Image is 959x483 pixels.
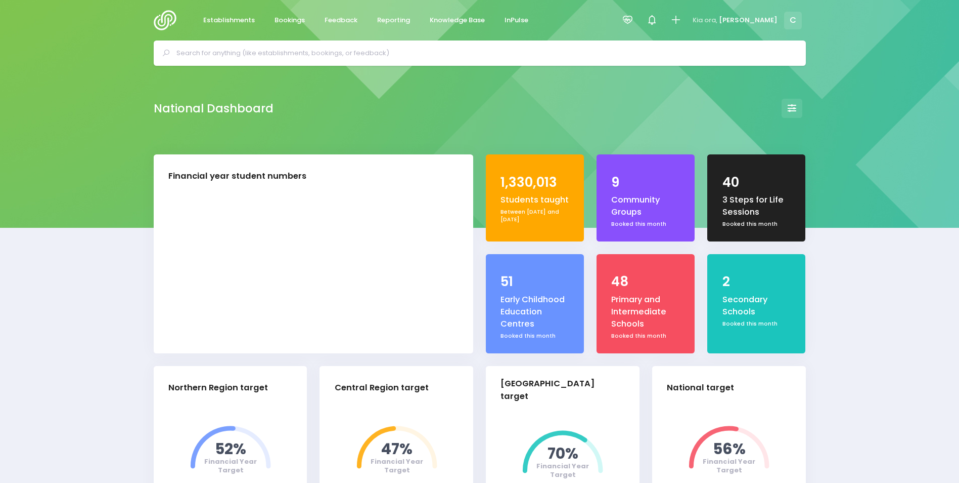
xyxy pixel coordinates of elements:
div: Booked this month [611,332,680,340]
div: 51 [500,272,569,292]
a: Bookings [266,11,313,30]
div: Booked this month [722,220,791,228]
div: 40 [722,173,791,192]
div: Students taught [500,194,569,206]
a: Knowledge Base [422,11,493,30]
div: Central Region target [335,382,429,394]
a: Feedback [316,11,366,30]
div: 1,330,013 [500,173,569,192]
div: 48 [611,272,680,292]
div: 9 [611,173,680,192]
a: InPulse [496,11,537,30]
span: Reporting [377,15,410,25]
a: Reporting [369,11,419,30]
span: Kia ora, [693,15,717,25]
div: 2 [722,272,791,292]
span: Bookings [275,15,305,25]
div: Booked this month [722,320,791,328]
div: Community Groups [611,194,680,219]
div: Secondary Schools [722,294,791,318]
div: Booked this month [611,220,680,228]
span: [PERSON_NAME] [719,15,778,25]
img: Logo [154,10,182,30]
span: InPulse [505,15,528,25]
div: Early Childhood Education Centres [500,294,569,331]
div: [GEOGRAPHIC_DATA] target [500,378,616,403]
span: C [784,12,802,29]
div: Between [DATE] and [DATE] [500,208,569,224]
div: Primary and Intermediate Schools [611,294,680,331]
a: Establishments [195,11,263,30]
input: Search for anything (like establishments, bookings, or feedback) [176,46,792,61]
div: Booked this month [500,332,569,340]
div: National target [667,382,734,394]
div: Northern Region target [168,382,268,394]
div: Financial year student numbers [168,170,306,183]
span: Feedback [325,15,357,25]
h2: National Dashboard [154,102,273,115]
div: 3 Steps for Life Sessions [722,194,791,219]
span: Knowledge Base [430,15,485,25]
span: Establishments [203,15,255,25]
